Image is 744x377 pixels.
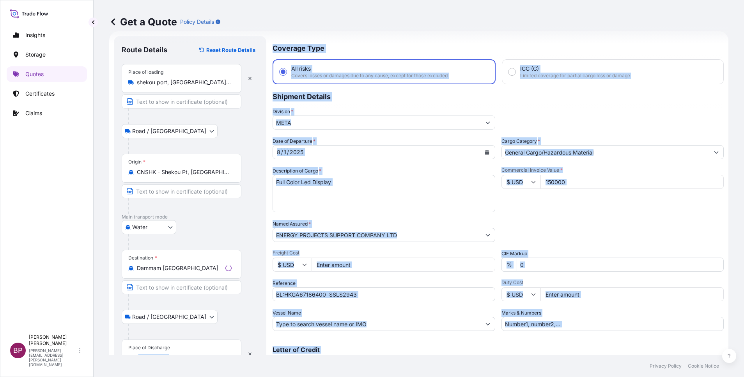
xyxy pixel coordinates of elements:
button: Calendar [481,146,493,158]
span: Road / [GEOGRAPHIC_DATA] [132,313,206,321]
label: Division [273,108,293,116]
p: Main transport mode [122,214,259,220]
span: BP [13,347,23,354]
a: Claims [7,105,87,121]
div: Place of Discharge [128,345,170,351]
div: % [501,258,517,272]
p: Storage [25,51,46,59]
div: Destination [128,255,157,261]
span: Covers losses or damages due to any cause, except for those excluded [291,73,448,79]
input: Text to appear on certificate [122,94,241,108]
button: Show suggestions [481,228,495,242]
div: Place of loading [128,69,163,75]
a: Privacy Policy [650,363,682,369]
input: Type to search division [273,116,481,130]
span: Water [132,223,147,231]
span: Limited coverage for partial cargo loss or damage [520,73,630,79]
p: Policy Details [180,18,214,26]
span: Road / [GEOGRAPHIC_DATA] [132,127,206,135]
button: Reset Route Details [195,44,259,56]
label: Marks & Numbers [501,309,541,317]
a: Certificates [7,86,87,101]
input: Origin [137,168,232,176]
div: / [287,148,289,157]
a: Quotes [7,66,87,82]
label: Reference [273,279,296,287]
p: Reset Route Details [206,46,255,54]
button: Show suggestions [481,317,495,331]
p: Insights [25,31,45,39]
input: Your internal reference [273,287,495,301]
input: Enter percentage [517,258,724,272]
div: year, [289,148,304,157]
input: Select a commodity type [502,145,710,159]
p: Certificates [25,90,55,98]
div: Origin [128,159,145,165]
p: Coverage Type [273,36,724,59]
p: Letter of Credit [273,347,724,353]
p: [PERSON_NAME] [PERSON_NAME] [29,334,77,347]
p: Get a Quote [109,16,177,28]
input: Destination [137,264,222,272]
a: Storage [7,47,87,62]
button: Select transport [122,124,218,138]
span: All risks [291,65,311,73]
button: Show suggestions [481,116,495,130]
button: Select transport [122,220,176,234]
p: Shipment Details [273,84,724,108]
div: / [281,148,283,157]
label: Vessel Name [273,309,301,317]
span: Duty Cost [501,279,724,286]
label: Named Assured [273,220,311,228]
p: Quotes [25,70,44,78]
a: Insights [7,27,87,43]
span: ICC (C) [520,65,539,73]
p: [PERSON_NAME][EMAIL_ADDRESS][PERSON_NAME][DOMAIN_NAME] [29,348,77,367]
input: Type amount [540,175,724,189]
input: Full name [273,228,481,242]
div: month, [276,148,281,157]
input: Text to appear on certificate [122,184,241,198]
input: Enter amount [312,258,495,272]
label: Cargo Category [501,137,540,145]
label: CIF Markup [501,250,527,258]
input: All risksCovers losses or damages due to any cause, except for those excluded [280,68,287,75]
span: Commercial Invoice Value [501,167,724,173]
input: ICC (C)Limited coverage for partial cargo loss or damage [508,68,515,75]
input: Enter amount [540,287,724,301]
div: Loading [225,265,232,271]
button: Show suggestions [709,145,723,159]
label: Description of Cargo [273,167,321,175]
span: Freight Cost [273,250,495,256]
input: Number1, number2,... [501,317,724,331]
span: Date of Departure [273,137,315,145]
div: day, [283,148,287,157]
input: Text to appear on certificate [122,280,241,294]
input: Type to search vessel name or IMO [273,317,481,331]
a: Cookie Notice [688,363,719,369]
input: Place of loading [137,78,232,86]
p: Claims [25,109,42,117]
p: Route Details [122,45,167,55]
input: Place of Discharge [137,354,232,362]
button: Select transport [122,310,218,324]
